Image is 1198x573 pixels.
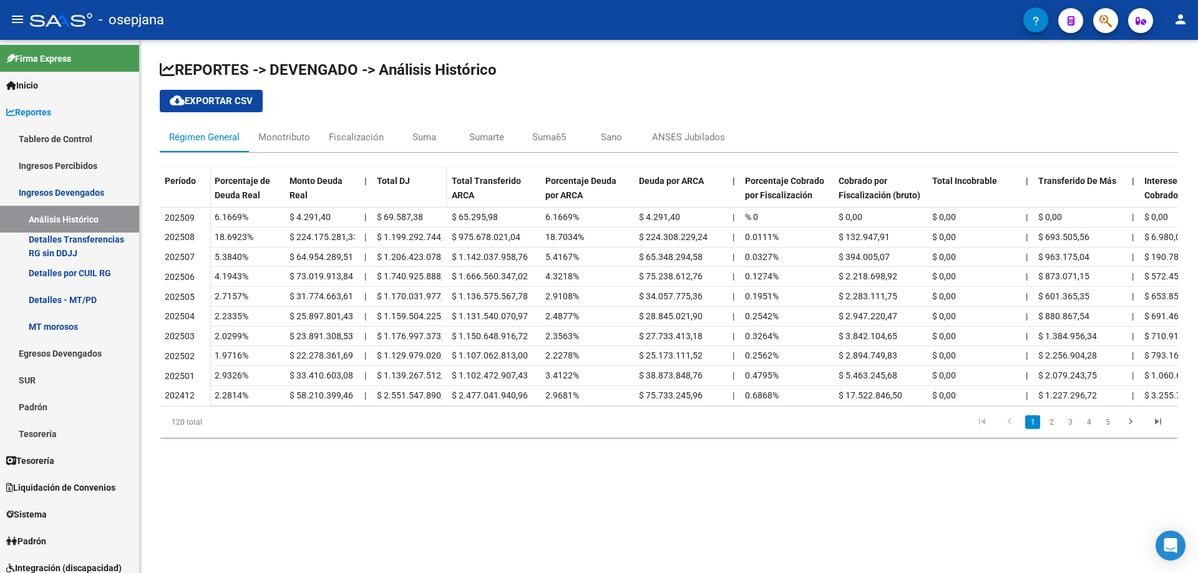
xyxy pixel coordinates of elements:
[1026,252,1028,262] span: |
[1063,415,1078,429] a: 3
[1026,370,1028,380] span: |
[545,331,579,341] span: 2.3563%
[1038,252,1089,262] span: $ 963.175,04
[1144,311,1196,321] span: $ 691.460,33
[364,232,366,242] span: |
[733,176,735,186] span: |
[215,370,248,380] span: 2.9326%
[932,252,956,262] span: $ 0,00
[545,212,579,222] span: 6.1669%
[634,168,728,220] datatable-header-cell: Deuda por ARCA
[169,130,240,144] div: Régimen General
[215,271,248,281] span: 4.1943%
[1132,311,1134,321] span: |
[364,252,366,262] span: |
[1132,252,1134,262] span: |
[290,232,358,242] span: $ 224.175.281,33
[733,331,734,341] span: |
[290,350,353,360] span: $ 22.278.361,69
[932,176,997,186] span: Total Incobrable
[639,271,703,281] span: $ 75.238.612,76
[377,232,453,242] span: $ 1.199.292.744,72
[545,271,579,281] span: 4.3218%
[545,350,579,360] span: 2.2278%
[545,252,579,262] span: 5.4167%
[364,390,366,400] span: |
[839,176,920,200] span: Cobrado por Fiscalización (bruto)
[1132,232,1134,242] span: |
[1127,168,1139,220] datatable-header-cell: |
[377,390,453,400] span: $ 2.551.547.890,20
[452,370,528,380] span: $ 1.102.472.907,43
[932,232,956,242] span: $ 0,00
[364,331,366,341] span: |
[10,12,25,27] mat-icon: menu
[733,252,734,262] span: |
[639,291,703,301] span: $ 34.057.775,36
[215,291,248,301] span: 2.7157%
[639,212,680,222] span: $ 4.291,40
[839,291,897,301] span: $ 2.283.111,75
[452,212,498,222] span: $ 65.295,98
[745,331,779,341] span: 0.3264%
[215,350,248,360] span: 1.9716%
[1023,412,1042,433] li: page 1
[733,212,734,222] span: |
[639,311,703,321] span: $ 28.845.021,90
[1132,370,1134,380] span: |
[6,52,71,65] span: Firma Express
[1026,311,1028,321] span: |
[1038,176,1116,186] span: Transferido De Más
[1044,415,1059,429] a: 2
[210,168,285,220] datatable-header-cell: Porcentaje de Deuda Real
[160,407,361,438] div: 120 total
[733,311,734,321] span: |
[170,95,253,107] span: Exportar CSV
[290,176,343,200] span: Monto Deuda Real
[932,331,956,341] span: $ 0,00
[545,176,616,200] span: Porcentaje Deuda por ARCA
[165,176,196,186] span: Período
[377,370,453,380] span: $ 1.139.267.512,44
[364,350,366,360] span: |
[839,252,890,262] span: $ 394.005,07
[290,252,353,262] span: $ 64.954.289,51
[165,311,195,321] span: 202504
[364,291,366,301] span: |
[652,130,725,144] div: ANSES Jubilados
[932,370,956,380] span: $ 0,00
[1132,291,1134,301] span: |
[839,232,890,242] span: $ 132.947,91
[165,232,195,242] span: 202508
[452,232,520,242] span: $ 975.678.021,04
[733,291,734,301] span: |
[285,168,359,220] datatable-header-cell: Monto Deuda Real
[728,168,740,220] datatable-header-cell: |
[745,291,779,301] span: 0.1951%
[839,212,862,222] span: $ 0,00
[839,271,897,281] span: $ 2.218.698,92
[364,212,366,222] span: |
[1038,232,1089,242] span: $ 693.505,56
[745,271,779,281] span: 0.1274%
[290,311,353,321] span: $ 25.897.801,43
[927,168,1021,220] datatable-header-cell: Total Incobrable
[745,212,758,222] span: % 0
[160,168,210,220] datatable-header-cell: Período
[839,390,902,400] span: $ 17.522.846,50
[1144,212,1168,222] span: $ 0,00
[740,168,834,220] datatable-header-cell: Porcentaje Cobrado por Fiscalización
[639,390,703,400] span: $ 75.733.245,96
[215,252,248,262] span: 5.3840%
[165,390,195,400] span: 202412
[839,370,897,380] span: $ 5.463.245,68
[545,390,579,400] span: 2.9681%
[452,390,528,400] span: $ 2.477.041.940,96
[1026,390,1028,400] span: |
[545,311,579,321] span: 2.4877%
[6,454,54,468] span: Tesorería
[377,350,453,360] span: $ 1.129.979.020,24
[1026,212,1028,222] span: |
[290,370,353,380] span: $ 33.410.603,08
[745,370,779,380] span: 0.4795%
